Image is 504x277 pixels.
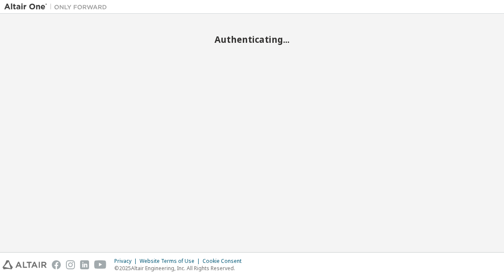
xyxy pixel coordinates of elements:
img: Altair One [4,3,111,11]
img: altair_logo.svg [3,260,47,269]
p: © 2025 Altair Engineering, Inc. All Rights Reserved. [114,265,247,272]
div: Privacy [114,258,140,265]
div: Website Terms of Use [140,258,203,265]
img: linkedin.svg [80,260,89,269]
img: youtube.svg [94,260,107,269]
div: Cookie Consent [203,258,247,265]
img: instagram.svg [66,260,75,269]
h2: Authenticating... [4,34,500,45]
img: facebook.svg [52,260,61,269]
